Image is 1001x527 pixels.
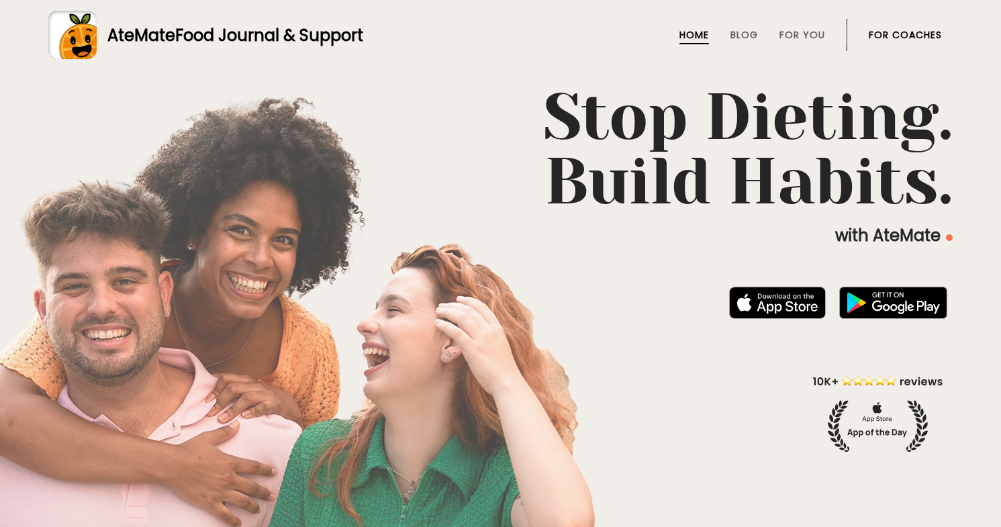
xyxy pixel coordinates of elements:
h1: Stop Dieting. Build Habits. [48,85,953,214]
a: Blog [730,30,758,40]
div: AteMate [97,23,363,47]
a: AteMateFood Journal & Support [48,11,953,59]
a: Home [679,30,709,40]
img: badge-download-google.png [839,287,947,319]
a: For You [779,30,825,40]
span: Food Journal & Support [175,24,363,46]
img: badge-download-apple.svg [729,287,826,319]
img: home-hero-appoftheday.png [803,373,953,452]
p: with AteMate [48,225,953,246]
a: For Coaches [869,30,942,40]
